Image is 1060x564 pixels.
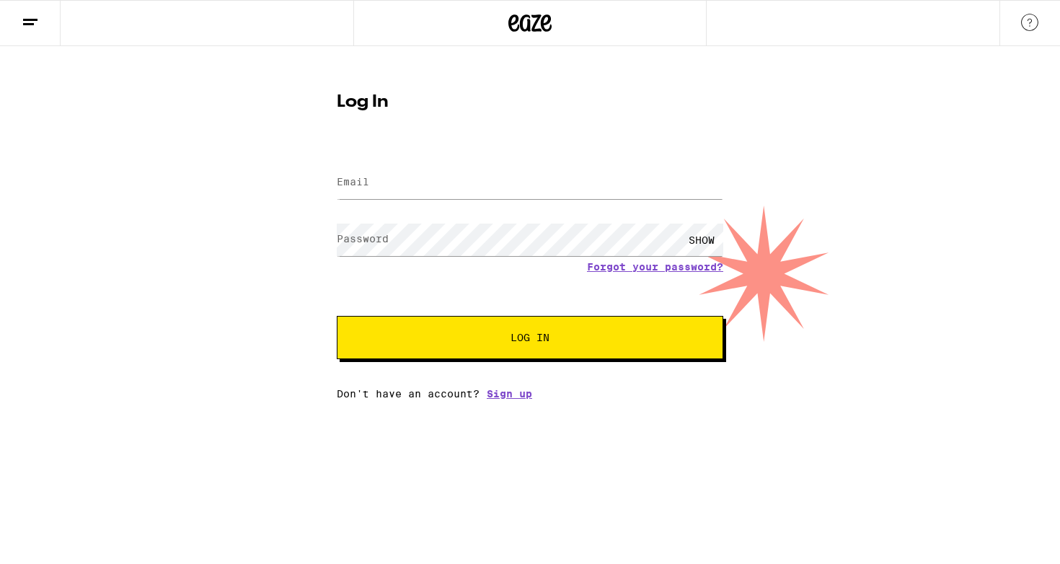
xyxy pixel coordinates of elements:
[587,261,723,273] a: Forgot your password?
[487,388,532,400] a: Sign up
[337,167,723,199] input: Email
[511,332,549,343] span: Log In
[337,94,723,111] h1: Log In
[337,233,389,244] label: Password
[337,176,369,188] label: Email
[337,388,723,400] div: Don't have an account?
[680,224,723,256] div: SHOW
[337,316,723,359] button: Log In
